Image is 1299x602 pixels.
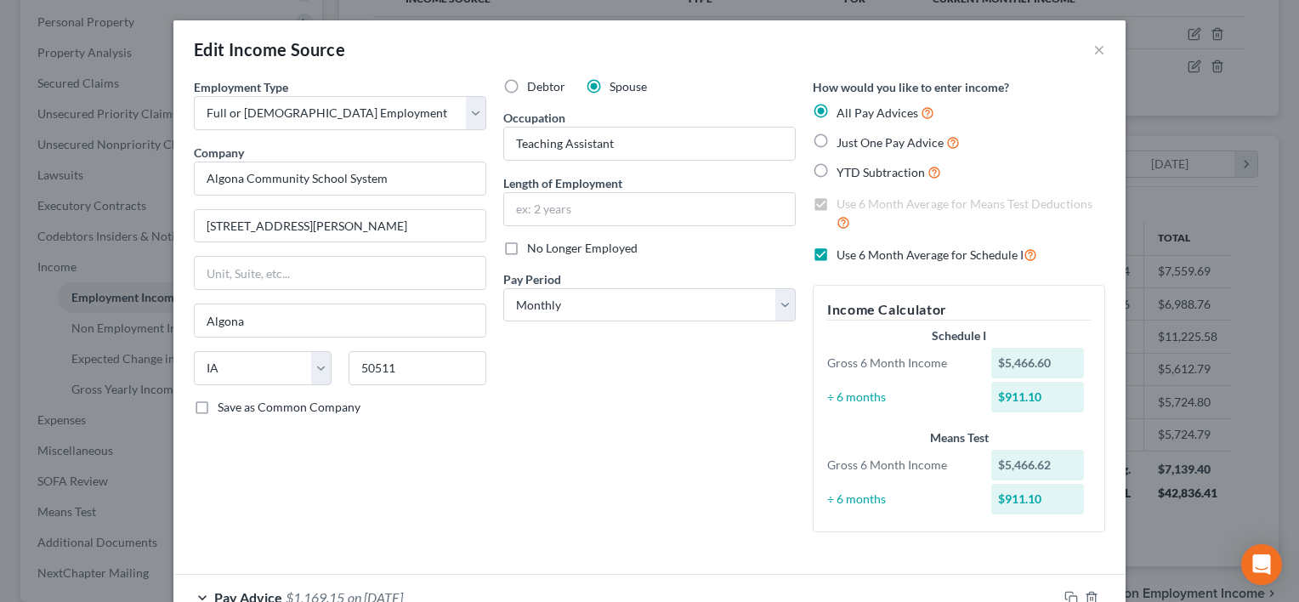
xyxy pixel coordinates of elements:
[195,304,485,337] input: Enter city...
[503,272,561,287] span: Pay Period
[195,257,485,289] input: Unit, Suite, etc...
[504,193,795,225] input: ex: 2 years
[991,450,1085,480] div: $5,466.62
[1093,39,1105,60] button: ×
[837,196,1092,211] span: Use 6 Month Average for Means Test Deductions
[837,165,925,179] span: YTD Subtraction
[503,109,565,127] label: Occupation
[819,491,983,508] div: ÷ 6 months
[218,400,360,414] span: Save as Common Company
[610,79,647,94] span: Spouse
[527,79,565,94] span: Debtor
[819,389,983,406] div: ÷ 6 months
[827,299,1091,321] h5: Income Calculator
[827,429,1091,446] div: Means Test
[503,174,622,192] label: Length of Employment
[837,135,944,150] span: Just One Pay Advice
[195,210,485,242] input: Enter address...
[991,348,1085,378] div: $5,466.60
[819,355,983,372] div: Gross 6 Month Income
[837,105,918,120] span: All Pay Advices
[527,241,638,255] span: No Longer Employed
[349,351,486,385] input: Enter zip...
[813,78,1009,96] label: How would you like to enter income?
[827,327,1091,344] div: Schedule I
[991,484,1085,514] div: $911.10
[504,128,795,160] input: --
[194,80,288,94] span: Employment Type
[991,382,1085,412] div: $911.10
[194,145,244,160] span: Company
[194,162,486,196] input: Search company by name...
[194,37,345,61] div: Edit Income Source
[837,247,1024,262] span: Use 6 Month Average for Schedule I
[819,457,983,474] div: Gross 6 Month Income
[1241,544,1282,585] div: Open Intercom Messenger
